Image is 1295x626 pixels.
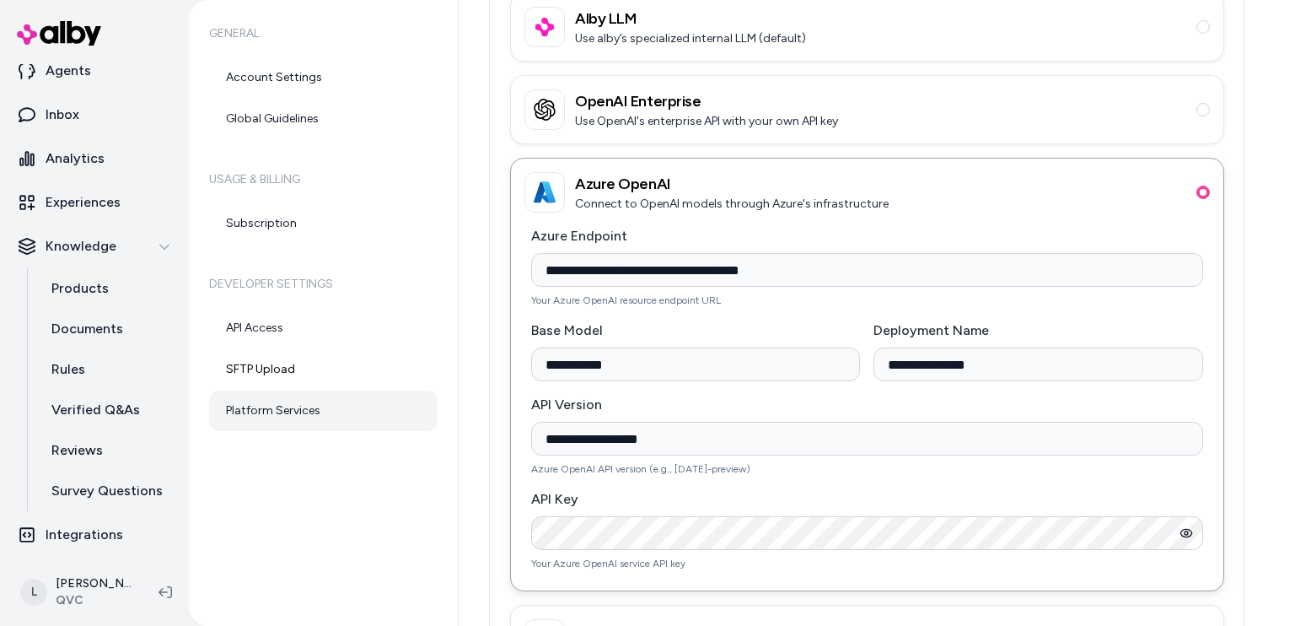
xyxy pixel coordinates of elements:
[46,525,123,545] p: Integrations
[209,10,438,57] h6: General
[35,309,182,349] a: Documents
[209,349,438,390] a: SFTP Upload
[46,61,91,81] p: Agents
[46,148,105,169] p: Analytics
[575,7,806,30] h3: Alby LLM
[56,592,132,609] span: QVC
[46,192,121,213] p: Experiences
[56,575,132,592] p: [PERSON_NAME]
[46,105,79,125] p: Inbox
[17,21,101,46] img: alby Logo
[209,57,438,98] a: Account Settings
[51,319,123,339] p: Documents
[531,397,602,413] label: API Version
[35,471,182,511] a: Survey Questions
[575,196,889,213] p: Connect to OpenAI models through Azure's infrastructure
[7,94,182,135] a: Inbox
[7,515,182,555] a: Integrations
[51,278,109,299] p: Products
[7,138,182,179] a: Analytics
[575,89,838,113] h3: OpenAI Enterprise
[7,182,182,223] a: Experiences
[209,156,438,203] h6: Usage & Billing
[35,268,182,309] a: Products
[575,113,838,130] p: Use OpenAI's enterprise API with your own API key
[209,391,438,431] a: Platform Services
[209,99,438,139] a: Global Guidelines
[51,481,163,501] p: Survey Questions
[51,400,140,420] p: Verified Q&As
[51,440,103,461] p: Reviews
[873,322,989,338] label: Deployment Name
[20,579,47,606] span: L
[531,294,1203,307] p: Your Azure OpenAI resource endpoint URL
[209,308,438,348] a: API Access
[209,261,438,308] h6: Developer Settings
[35,349,182,390] a: Rules
[35,390,182,430] a: Verified Q&As
[531,322,603,338] label: Base Model
[209,203,438,244] a: Subscription
[10,565,145,619] button: L[PERSON_NAME]QVC
[575,172,889,196] h3: Azure OpenAI
[51,359,85,380] p: Rules
[35,430,182,471] a: Reviews
[575,30,806,47] p: Use alby’s specialized internal LLM (default)
[531,557,1203,570] p: Your Azure OpenAI service API key
[531,462,1203,476] p: Azure OpenAI API version (e.g., [DATE]-preview)
[46,236,116,256] p: Knowledge
[7,226,182,267] button: Knowledge
[531,491,578,507] label: API Key
[531,228,627,244] label: Azure Endpoint
[7,51,182,91] a: Agents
